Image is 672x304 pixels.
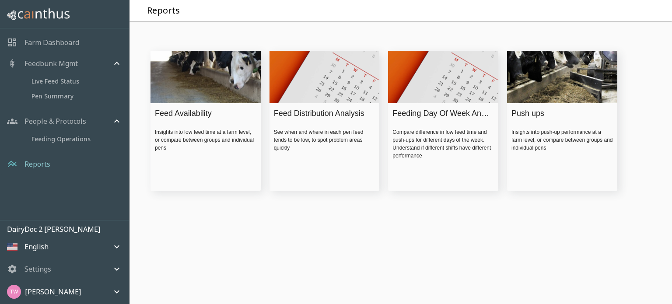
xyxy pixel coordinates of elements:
a: Reports [24,159,50,169]
div: Push ups [511,108,610,119]
img: Feeding Day Of Week Analysis [388,49,498,105]
div: Compare difference in low feed time and push-ups for different days of the week. Understand if di... [392,128,494,160]
a: Farm Dashboard [24,37,79,48]
div: Insights into low feed time at a farm level, or compare between groups and individual pens [155,128,256,152]
p: People & Protocols [24,116,86,126]
img: Feed Distribution Analysis [269,49,380,105]
span: Feeding Operations [31,134,122,144]
p: English [24,241,49,252]
p: [PERSON_NAME] [25,287,81,297]
span: Pen Summary [31,91,122,101]
div: Insights into push-up performance at a farm level, or compare between groups and individual pens [511,128,613,152]
img: Push ups [507,49,617,105]
div: Feed Distribution Analysis [274,108,372,119]
h5: Reports [147,5,180,17]
div: Feeding Day Of Week Analysis [392,108,491,119]
span: Live Feed Status [31,77,122,86]
p: Settings [24,264,51,274]
img: Feed Availability [150,49,261,105]
div: See when and where in each pen feed tends to be low, to spot problem areas quickly [274,128,375,152]
p: Feedbunk Mgmt [24,58,78,69]
p: DairyDoc 2 [PERSON_NAME] [7,224,129,234]
div: Feed Availability [155,108,253,119]
img: 2dc84e54abcaacbae2fd0c1569c539fa [7,285,21,299]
